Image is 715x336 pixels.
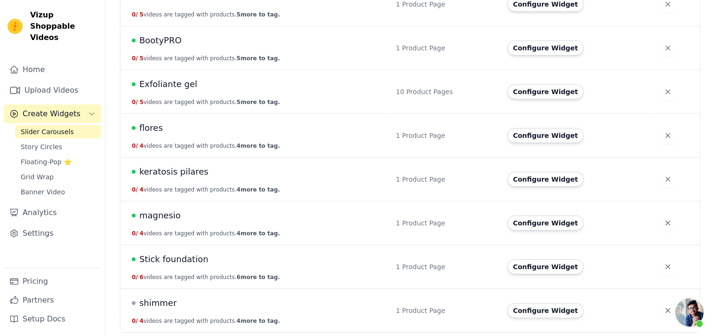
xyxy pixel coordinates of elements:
[507,84,584,99] button: Configure Widget
[23,108,80,120] span: Create Widgets
[4,81,101,100] a: Upload Videos
[132,230,138,237] span: 0 /
[139,121,163,135] span: flores
[140,186,144,193] span: 4
[140,99,144,105] span: 5
[396,131,496,140] div: 1 Product Page
[139,165,209,178] span: keratosis pilares
[237,55,280,62] span: 5 more to tag.
[132,126,136,130] span: Live Published
[132,257,136,261] span: Live Published
[140,143,144,149] span: 4
[21,157,72,167] span: Floating-Pop ⭐
[132,99,138,105] span: 0 /
[132,186,138,193] span: 0 /
[396,306,496,315] div: 1 Product Page
[237,186,280,193] span: 4 more to tag.
[132,274,138,280] span: 0 /
[140,55,144,62] span: 5
[507,128,584,143] button: Configure Widget
[396,262,496,272] div: 1 Product Page
[139,209,181,222] span: magnesio
[140,274,144,280] span: 6
[507,40,584,56] button: Configure Widget
[132,143,138,149] span: 0 /
[396,87,496,96] div: 10 Product Pages
[15,185,101,199] a: Banner Video
[15,125,101,138] a: Slider Carousels
[132,98,280,106] button: 0/ 5videos are tagged with products.5more to tag.
[237,11,280,18] span: 5 more to tag.
[237,99,280,105] span: 5 more to tag.
[21,127,74,136] span: Slider Carousels
[132,186,280,193] button: 0/ 4videos are tagged with products.4more to tag.
[132,55,138,62] span: 0 /
[30,9,97,43] span: Vizup Shoppable Videos
[507,303,584,318] button: Configure Widget
[15,140,101,153] a: Story Circles
[659,215,676,232] button: Delete widget
[132,318,138,324] span: 0 /
[396,175,496,184] div: 1 Product Page
[132,55,280,62] button: 0/ 5videos are tagged with products.5more to tag.
[132,230,280,237] button: 0/ 4videos are tagged with products.4more to tag.
[4,272,101,291] a: Pricing
[132,142,280,150] button: 0/ 4videos are tagged with products.4more to tag.
[132,39,136,42] span: Live Published
[139,296,177,310] span: shimmer
[237,230,280,237] span: 4 more to tag.
[132,170,136,174] span: Live Published
[659,40,676,56] button: Delete widget
[237,274,280,280] span: 6 more to tag.
[140,11,144,18] span: 5
[139,78,197,91] span: Exfoliante gel
[21,172,54,182] span: Grid Wrap
[659,171,676,188] button: Delete widget
[396,43,496,53] div: 1 Product Page
[4,203,101,222] a: Analytics
[140,318,144,324] span: 4
[4,104,101,123] button: Create Widgets
[659,83,676,100] button: Delete widget
[21,142,62,152] span: Story Circles
[15,155,101,168] a: Floating-Pop ⭐
[659,127,676,144] button: Delete widget
[8,19,23,34] img: Vizup
[507,172,584,187] button: Configure Widget
[507,216,584,231] button: Configure Widget
[659,258,676,275] button: Delete widget
[4,291,101,310] a: Partners
[132,317,280,325] button: 0/ 4videos are tagged with products.4more to tag.
[139,34,182,47] span: BootyPRO
[675,298,704,327] div: Chat abierto
[21,187,65,197] span: Banner Video
[4,310,101,328] a: Setup Docs
[140,230,144,237] span: 4
[132,273,280,281] button: 0/ 6videos are tagged with products.6more to tag.
[132,11,280,18] button: 0/ 5videos are tagged with products.5more to tag.
[237,318,280,324] span: 4 more to tag.
[396,218,496,228] div: 1 Product Page
[132,11,138,18] span: 0 /
[132,82,136,86] span: Live Published
[132,301,136,305] span: Draft Status
[4,224,101,243] a: Settings
[132,214,136,217] span: Live Published
[507,259,584,274] button: Configure Widget
[659,302,676,319] button: Delete widget
[15,170,101,184] a: Grid Wrap
[237,143,280,149] span: 4 more to tag.
[139,253,209,266] span: Stick foundation
[4,60,101,79] a: Home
